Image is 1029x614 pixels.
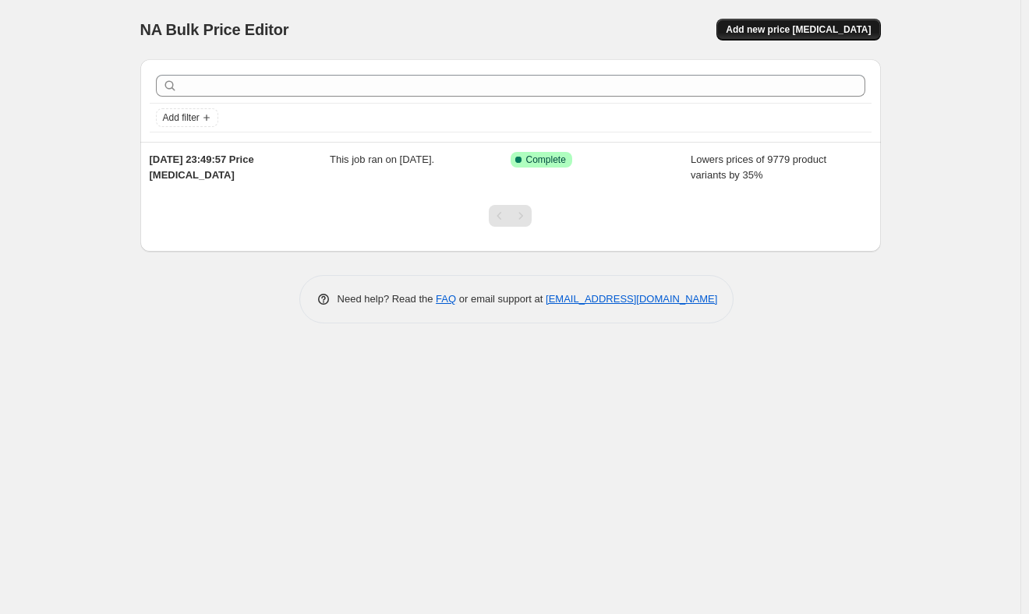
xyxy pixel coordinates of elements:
[140,21,289,38] span: NA Bulk Price Editor
[526,153,566,166] span: Complete
[716,19,880,41] button: Add new price [MEDICAL_DATA]
[163,111,200,124] span: Add filter
[456,293,546,305] span: or email support at
[726,23,871,36] span: Add new price [MEDICAL_DATA]
[489,205,532,227] nav: Pagination
[156,108,218,127] button: Add filter
[691,153,826,181] span: Lowers prices of 9779 product variants by 35%
[330,153,434,165] span: This job ran on [DATE].
[150,153,254,181] span: [DATE] 23:49:57 Price [MEDICAL_DATA]
[546,293,717,305] a: [EMAIL_ADDRESS][DOMAIN_NAME]
[338,293,437,305] span: Need help? Read the
[436,293,456,305] a: FAQ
